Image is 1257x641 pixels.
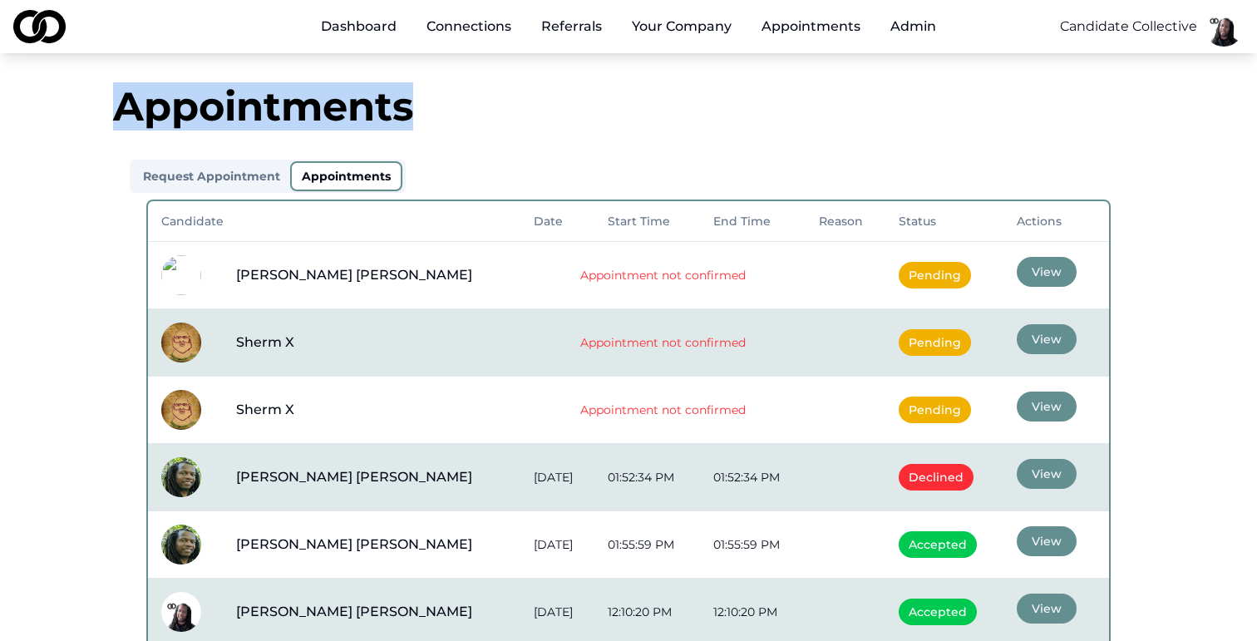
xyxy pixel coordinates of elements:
span: Declined [899,464,974,491]
a: [PERSON_NAME] [PERSON_NAME] [236,602,506,622]
img: 53fe087c-dc79-4ae5-bff5-61690bbd50ae-PXL_20220926_182737767-profile_picture.jpg [161,525,201,565]
button: View [1017,257,1077,287]
td: [DATE] [520,510,594,578]
th: Reason [806,201,885,241]
img: ca9003bf-7ecc-45ff-9897-09b111227044-IMG_4996-profile_picture.jpeg [161,390,201,430]
img: ca9003bf-7ecc-45ff-9897-09b111227044-IMG_4996-profile_picture.jpeg [161,323,201,362]
button: Candidate Collective [1060,17,1197,37]
button: View [1017,594,1077,624]
td: 01:55:59 PM [594,510,700,578]
a: Connections [413,10,525,43]
button: Admin [877,10,949,43]
img: 53fe087c-dc79-4ae5-bff5-61690bbd50ae-PXL_20220926_182737767-profile_picture.jpg [161,457,201,497]
button: View [1017,324,1077,354]
th: Actions [1003,201,1109,241]
td: [DATE] [520,443,594,510]
a: [PERSON_NAME] [PERSON_NAME] [236,265,506,285]
img: logo [13,10,66,43]
span: Pending [899,397,971,423]
button: View [1017,392,1077,422]
button: Appointments [290,161,402,191]
span: Pending [899,329,971,356]
th: Date [520,201,594,241]
a: Dashboard [308,10,410,43]
span: Accepted [899,531,977,558]
div: Appointments [113,86,1144,126]
button: Request Appointment [133,163,290,190]
span: Pending [899,262,971,288]
td: Appointment not confirmed [520,376,806,443]
a: [PERSON_NAME] [PERSON_NAME] [236,467,506,487]
a: Referrals [528,10,615,43]
a: Sherm X [236,400,506,420]
td: 01:52:34 PM [594,443,700,510]
button: View [1017,459,1077,489]
img: fc566690-cf65-45d8-a465-1d4f683599e2-basimCC1-profile_picture.png [1204,7,1244,47]
a: Appointments [748,10,874,43]
td: Appointment not confirmed [520,241,806,308]
button: View [1017,526,1077,556]
td: Appointment not confirmed [520,308,806,376]
th: Start Time [594,201,700,241]
td: 01:55:59 PM [700,510,806,578]
th: Status [885,201,1004,241]
button: Your Company [619,10,745,43]
td: 01:52:34 PM [700,443,806,510]
img: ea71d155-4f7f-4164-aa94-92297cd61d19-Black%20logo-profile_picture.png [161,255,201,295]
th: End Time [700,201,806,241]
a: Sherm X [236,333,506,353]
a: [PERSON_NAME] [PERSON_NAME] [236,535,506,555]
nav: Main [308,10,949,43]
img: fc566690-cf65-45d8-a465-1d4f683599e2-basimCC1-profile_picture.png [161,592,201,632]
span: Accepted [899,599,977,625]
th: Candidate [148,201,520,241]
